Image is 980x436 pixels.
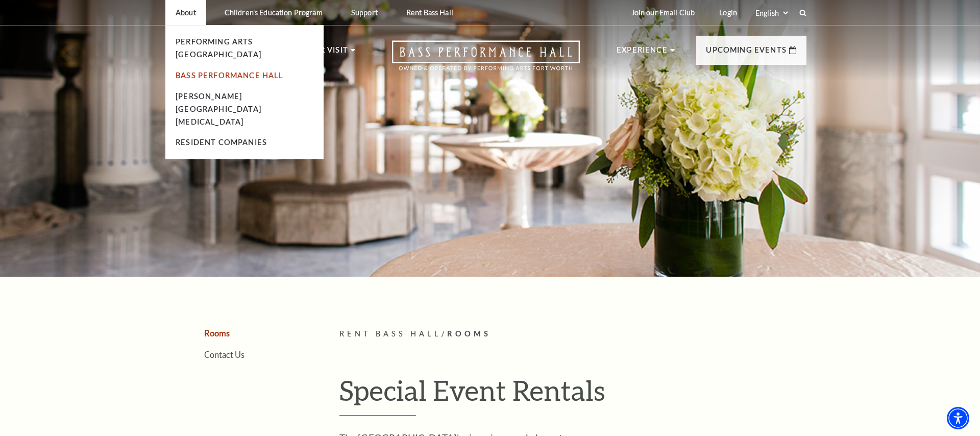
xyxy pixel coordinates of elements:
a: Resident Companies [176,138,267,147]
p: Experience [617,44,668,62]
div: Accessibility Menu [947,407,969,429]
p: Upcoming Events [706,44,787,62]
span: Rent Bass Hall [339,329,442,338]
a: Performing Arts [GEOGRAPHIC_DATA] [176,37,261,59]
p: / [339,328,806,341]
p: Children's Education Program [225,8,323,17]
a: Bass Performance Hall [176,71,284,80]
select: Select: [753,8,790,18]
a: Contact Us [204,350,244,359]
p: Support [351,8,378,17]
p: Rent Bass Hall [406,8,453,17]
p: About [176,8,196,17]
a: [PERSON_NAME][GEOGRAPHIC_DATA][MEDICAL_DATA] [176,92,261,126]
a: Rooms [204,328,230,338]
h1: Special Event Rentals [339,374,806,416]
span: Rooms [447,329,491,338]
a: Open this option [355,40,617,81]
